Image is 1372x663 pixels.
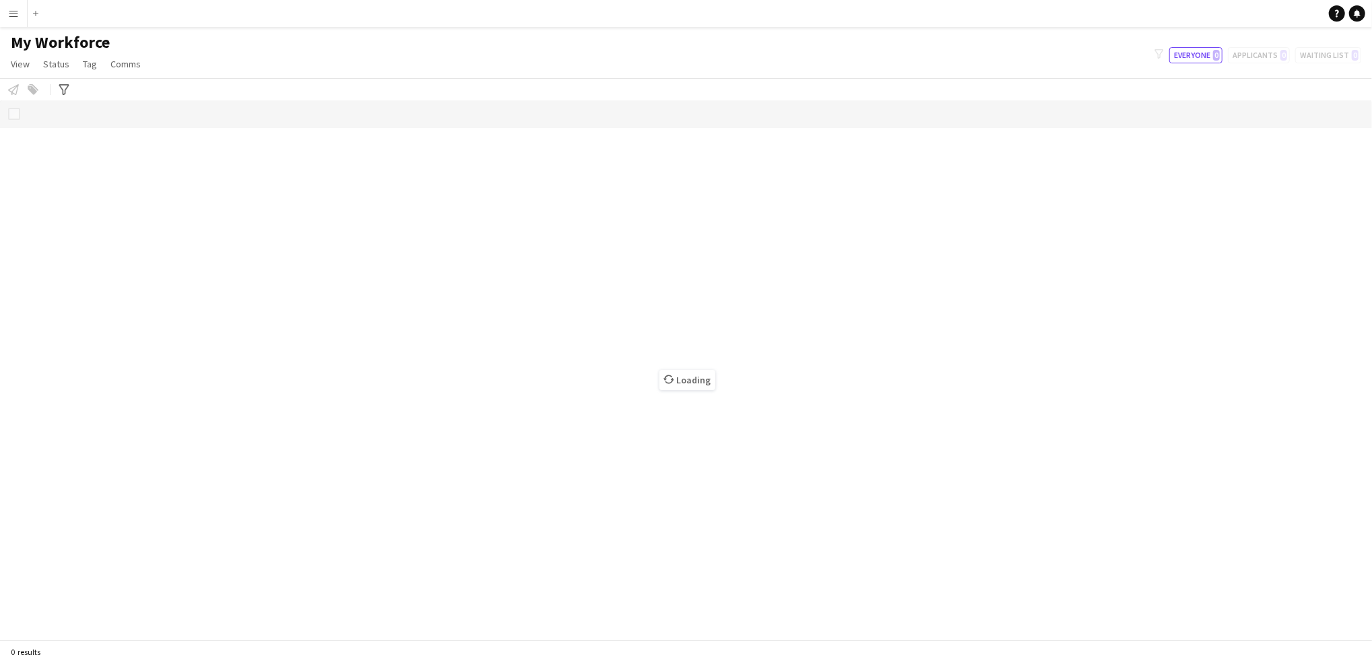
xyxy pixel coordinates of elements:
[659,370,715,390] span: Loading
[1213,50,1220,61] span: 0
[38,55,75,73] a: Status
[5,55,35,73] a: View
[11,58,30,70] span: View
[43,58,69,70] span: Status
[110,58,141,70] span: Comms
[83,58,97,70] span: Tag
[11,32,110,53] span: My Workforce
[1169,47,1222,63] button: Everyone0
[105,55,146,73] a: Comms
[77,55,102,73] a: Tag
[56,82,72,98] app-action-btn: Advanced filters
